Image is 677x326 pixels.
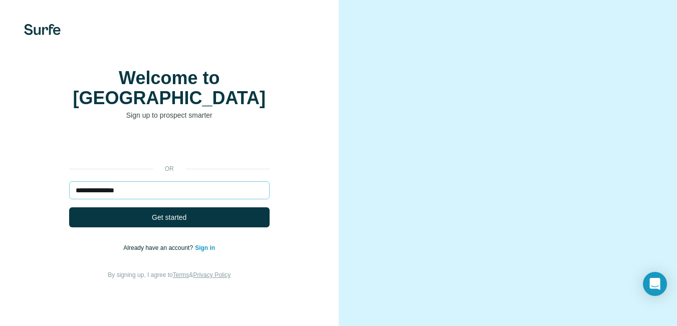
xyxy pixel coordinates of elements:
h1: Welcome to [GEOGRAPHIC_DATA] [69,68,270,108]
button: Get started [69,207,270,227]
a: Privacy Policy [193,271,231,278]
span: Get started [152,212,186,222]
span: Already have an account? [123,244,195,251]
iframe: Sign in with Google Button [64,135,275,157]
span: By signing up, I agree to & [108,271,231,278]
a: Sign in [195,244,215,251]
p: Sign up to prospect smarter [69,110,270,120]
img: Surfe's logo [24,24,61,35]
p: or [153,164,185,173]
div: Open Intercom Messenger [643,272,667,296]
a: Terms [173,271,189,278]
